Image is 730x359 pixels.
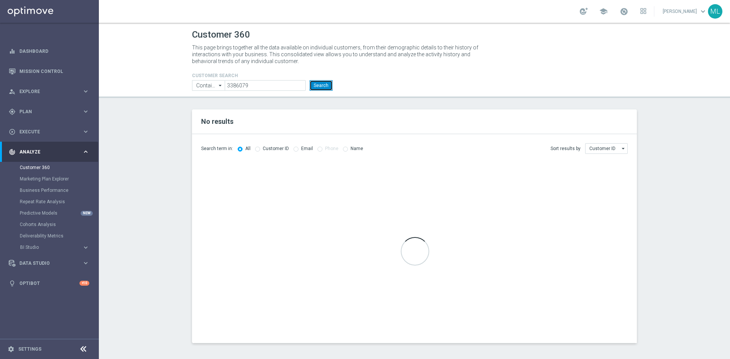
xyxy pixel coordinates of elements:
[19,109,82,114] span: Plan
[20,187,79,193] a: Business Performance
[662,6,708,17] a: [PERSON_NAME]keyboard_arrow_down
[192,73,333,78] h4: CUSTOMER SEARCH
[20,164,79,171] a: Customer 360
[82,244,89,251] i: keyboard_arrow_right
[325,146,338,152] label: Phone
[9,273,89,293] div: Optibot
[9,280,16,287] i: lightbulb
[620,144,627,153] i: arrow_drop_down
[192,29,637,40] h1: Customer 360
[351,146,363,152] label: Name
[82,148,89,155] i: keyboard_arrow_right
[20,199,79,205] a: Repeat Rate Analysis
[82,128,89,135] i: keyboard_arrow_right
[82,259,89,267] i: keyboard_arrow_right
[20,230,98,242] div: Deliverability Metrics
[8,48,90,54] button: equalizer Dashboard
[9,128,16,135] i: play_circle_outline
[8,149,90,155] button: track_changes Analyze keyboard_arrow_right
[19,273,79,293] a: Optibot
[8,346,14,353] i: settings
[79,281,89,286] div: +10
[263,146,289,152] label: Customer ID
[309,80,333,91] button: Search
[19,41,89,61] a: Dashboard
[192,80,225,91] input: Contains
[20,221,79,228] a: Cohorts Analysis
[82,108,89,115] i: keyboard_arrow_right
[225,80,306,91] input: Enter CID, Email, name or phone
[20,242,98,253] div: BI Studio
[8,89,90,95] button: person_search Explore keyboard_arrow_right
[217,81,224,90] i: arrow_drop_down
[20,176,79,182] a: Marketing Plan Explorer
[82,88,89,95] i: keyboard_arrow_right
[20,210,79,216] a: Predictive Models
[9,128,82,135] div: Execute
[245,146,251,152] label: All
[20,173,98,185] div: Marketing Plan Explorer
[9,108,82,115] div: Plan
[699,7,707,16] span: keyboard_arrow_down
[20,244,90,250] button: BI Studio keyboard_arrow_right
[20,162,98,173] div: Customer 360
[20,245,82,250] div: BI Studio
[9,149,16,155] i: track_changes
[201,145,233,152] span: Search term in:
[9,88,82,95] div: Explore
[192,44,485,65] p: This page brings together all the data available on individual customers, from their demographic ...
[599,7,608,16] span: school
[9,149,82,155] div: Analyze
[20,207,98,219] div: Predictive Models
[9,260,82,267] div: Data Studio
[8,129,90,135] button: play_circle_outline Execute keyboard_arrow_right
[20,219,98,230] div: Cohorts Analysis
[301,146,313,152] label: Email
[9,108,16,115] i: gps_fixed
[8,260,90,266] button: Data Studio keyboard_arrow_right
[20,245,75,250] span: BI Studio
[9,88,16,95] i: person_search
[8,68,90,74] button: Mission Control
[20,185,98,196] div: Business Performance
[585,143,628,154] input: Customer ID
[18,347,41,351] a: Settings
[19,150,82,154] span: Analyze
[20,233,79,239] a: Deliverability Metrics
[19,261,82,266] span: Data Studio
[19,130,82,134] span: Execute
[8,109,90,115] button: gps_fixed Plan keyboard_arrow_right
[19,89,82,94] span: Explore
[201,117,233,125] span: No results
[551,145,581,152] span: Sort results by
[20,196,98,207] div: Repeat Rate Analysis
[81,211,93,216] div: NEW
[8,280,90,286] button: lightbulb Optibot +10
[19,61,89,81] a: Mission Control
[708,4,722,19] div: ML
[9,48,16,55] i: equalizer
[9,61,89,81] div: Mission Control
[9,41,89,61] div: Dashboard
